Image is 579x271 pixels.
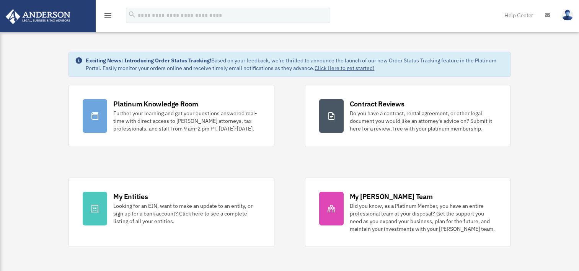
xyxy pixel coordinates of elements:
strong: Exciting News: Introducing Order Status Tracking! [86,57,211,64]
div: My [PERSON_NAME] Team [350,192,433,201]
div: Do you have a contract, rental agreement, or other legal document you would like an attorney's ad... [350,109,496,132]
a: My [PERSON_NAME] Team Did you know, as a Platinum Member, you have an entire professional team at... [305,178,510,247]
div: My Entities [113,192,148,201]
i: menu [103,11,113,20]
div: Further your learning and get your questions answered real-time with direct access to [PERSON_NAM... [113,109,260,132]
img: User Pic [562,10,573,21]
i: search [128,10,136,19]
a: Click Here to get started! [315,65,374,72]
div: Based on your feedback, we're thrilled to announce the launch of our new Order Status Tracking fe... [86,57,504,72]
a: menu [103,13,113,20]
a: My Entities Looking for an EIN, want to make an update to an entity, or sign up for a bank accoun... [69,178,274,247]
div: Contract Reviews [350,99,404,109]
a: Contract Reviews Do you have a contract, rental agreement, or other legal document you would like... [305,85,510,147]
div: Did you know, as a Platinum Member, you have an entire professional team at your disposal? Get th... [350,202,496,233]
div: Looking for an EIN, want to make an update to an entity, or sign up for a bank account? Click her... [113,202,260,225]
a: Platinum Knowledge Room Further your learning and get your questions answered real-time with dire... [69,85,274,147]
img: Anderson Advisors Platinum Portal [3,9,73,24]
div: Platinum Knowledge Room [113,99,198,109]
